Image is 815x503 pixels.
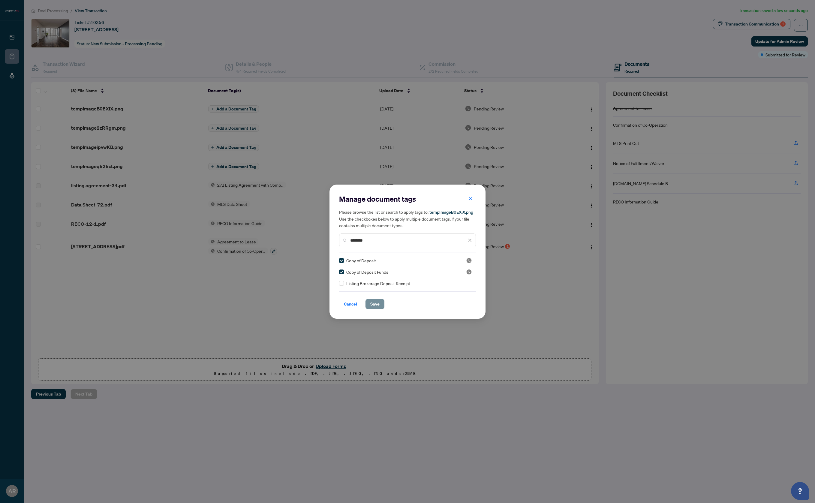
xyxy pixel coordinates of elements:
span: Cancel [344,299,357,309]
span: Pending Review [466,269,472,275]
span: close [468,238,472,242]
span: Copy of Deposit [346,257,376,264]
span: Listing Brokerage Deposit Receipt [346,280,410,287]
span: tempImageB0EXiX.png [429,209,473,215]
span: Pending Review [466,258,472,264]
img: status [466,258,472,264]
span: close [468,196,473,200]
button: Open asap [791,482,809,500]
button: Save [365,299,384,309]
img: status [466,269,472,275]
span: Save [370,299,380,309]
span: Copy of Deposit Funds [346,269,388,275]
button: Cancel [339,299,362,309]
h5: Please browse the list or search to apply tags to: Use the checkboxes below to apply multiple doc... [339,209,476,229]
h2: Manage document tags [339,194,476,204]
